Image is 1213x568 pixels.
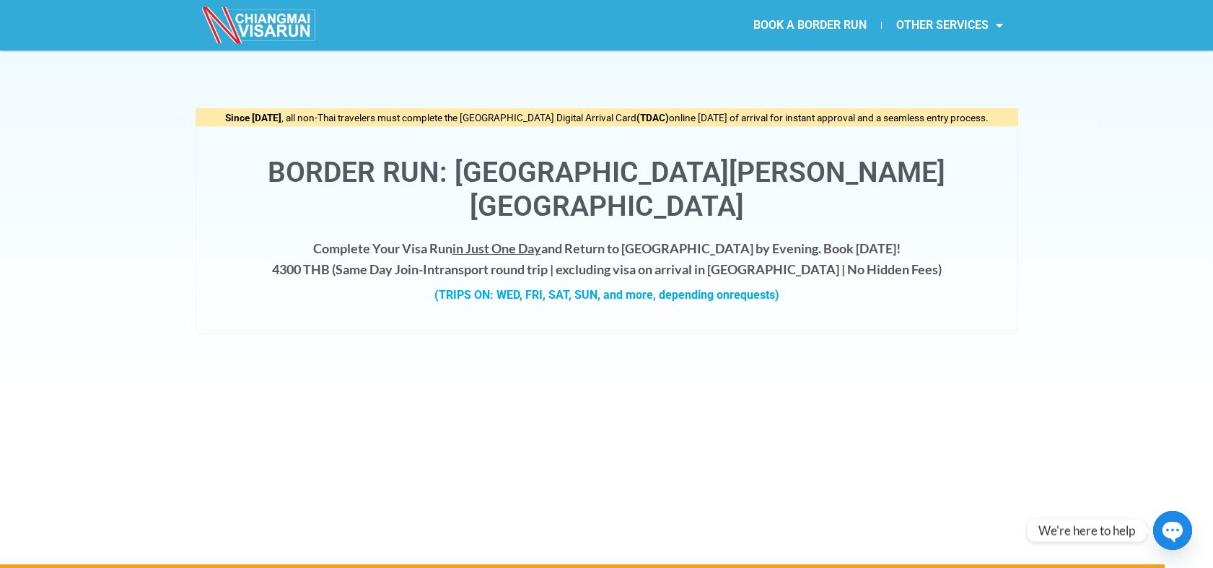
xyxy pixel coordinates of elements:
[225,112,989,123] span: , all non-Thai travelers must complete the [GEOGRAPHIC_DATA] Digital Arrival Card online [DATE] o...
[606,9,1017,42] nav: Menu
[225,112,281,123] strong: Since [DATE]
[211,238,1003,280] h4: Complete Your Visa Run and Return to [GEOGRAPHIC_DATA] by Evening. Book [DATE]! 4300 THB ( transp...
[882,9,1017,42] a: OTHER SERVICES
[739,9,881,42] a: BOOK A BORDER RUN
[452,240,541,256] span: in Just One Day
[336,261,434,277] strong: Same Day Join-In
[636,112,669,123] strong: (TDAC)
[434,288,779,302] strong: (TRIPS ON: WED, FRI, SAT, SUN, and more, depending on
[730,288,779,302] span: requests)
[211,156,1003,224] h1: Border Run: [GEOGRAPHIC_DATA][PERSON_NAME][GEOGRAPHIC_DATA]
